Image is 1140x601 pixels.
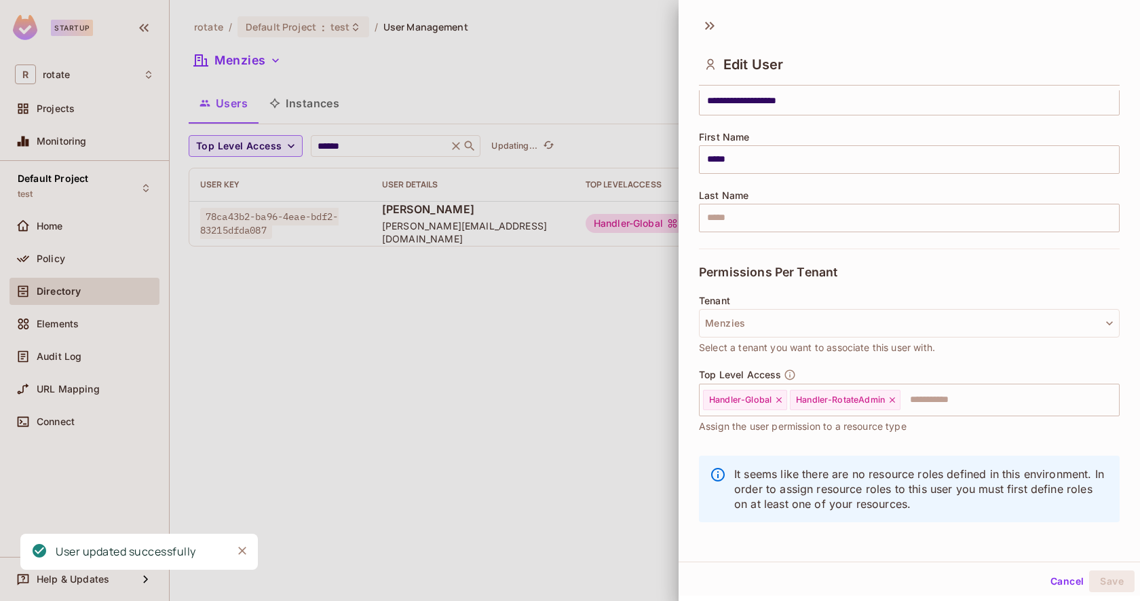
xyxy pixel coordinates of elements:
[1089,570,1135,592] button: Save
[699,295,730,306] span: Tenant
[56,543,196,560] div: User updated successfully
[703,390,787,410] div: Handler-Global
[796,395,885,405] span: Handler-RotateAdmin
[734,467,1109,511] p: It seems like there are no resource roles defined in this environment. In order to assign resourc...
[699,419,907,434] span: Assign the user permission to a resource type
[232,541,252,561] button: Close
[1045,570,1089,592] button: Cancel
[723,56,783,73] span: Edit User
[709,395,772,405] span: Handler-Global
[699,340,935,355] span: Select a tenant you want to associate this user with.
[699,266,837,279] span: Permissions Per Tenant
[790,390,900,410] div: Handler-RotateAdmin
[699,190,748,201] span: Last Name
[699,369,781,380] span: Top Level Access
[1112,398,1115,401] button: Open
[699,132,750,143] span: First Name
[699,309,1120,338] button: Menzies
